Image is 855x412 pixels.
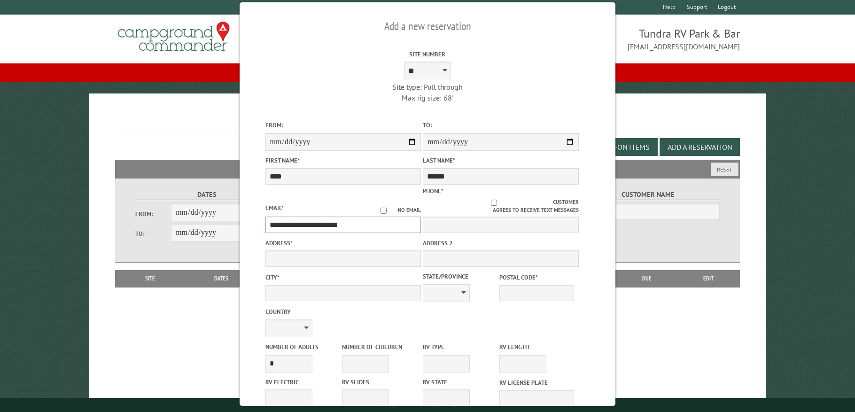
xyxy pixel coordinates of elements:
h1: Reservations [115,109,740,134]
h2: Add a new reservation [265,17,590,35]
label: RV Slides [342,378,417,387]
label: RV Type [423,342,497,351]
label: Customer Name [576,189,720,200]
label: To: [135,229,171,238]
div: Max rig size: 68' [350,93,505,103]
input: No email [369,208,398,214]
label: Phone [423,187,443,195]
label: To: [423,121,579,130]
button: Edit Add-on Items [577,138,658,156]
th: Due [617,270,676,287]
button: Reset [711,163,738,176]
label: From: [265,121,421,130]
label: Number of Adults [265,342,340,351]
label: No email [369,206,421,214]
label: State/Province [423,272,497,281]
h2: Filters [115,160,740,178]
div: Site type: Pull through [350,82,505,92]
label: From: [135,210,171,218]
label: Number of Children [342,342,417,351]
label: RV Length [499,342,574,351]
label: Customer agrees to receive text messages [423,198,579,214]
label: Dates [135,189,279,200]
img: Campground Commander [115,18,233,55]
small: © Campground Commander LLC. All rights reserved. [374,402,481,408]
input: Customer agrees to receive text messages [435,200,553,206]
label: Last Name [423,156,579,165]
label: Address [265,239,421,248]
label: Country [265,307,421,316]
label: First Name [265,156,421,165]
label: City [265,273,421,282]
label: Address 2 [423,239,579,248]
label: Postal Code [499,273,574,282]
label: RV State [423,378,497,387]
label: RV License Plate [499,378,574,387]
label: Email [265,204,284,212]
th: Edit [676,270,740,287]
th: Site [120,270,181,287]
button: Add a Reservation [660,138,740,156]
label: RV Electric [265,378,340,387]
label: Site Number [350,50,505,59]
th: Dates [181,270,262,287]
